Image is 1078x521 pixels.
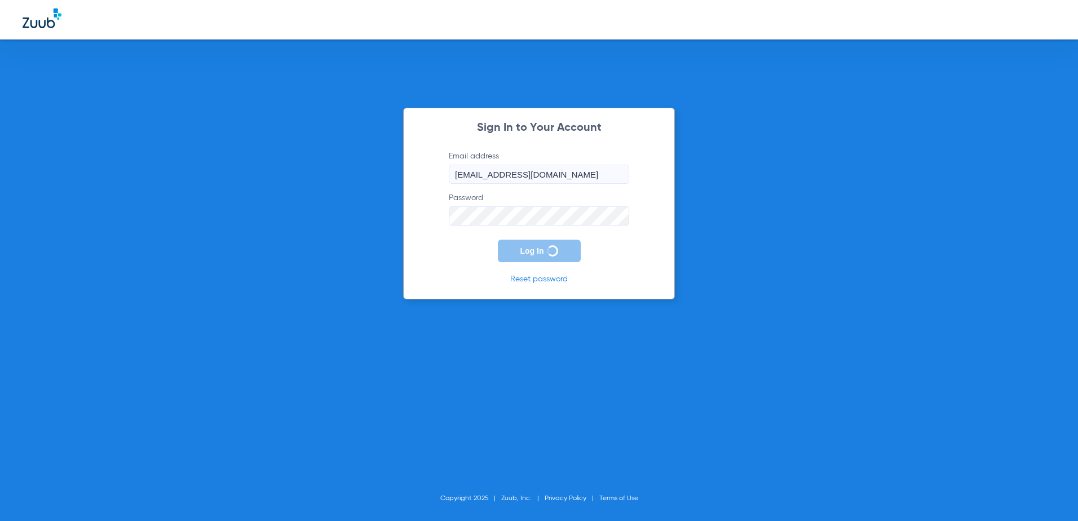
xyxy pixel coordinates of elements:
[432,122,646,134] h2: Sign In to Your Account
[449,165,629,184] input: Email address
[1022,467,1078,521] iframe: Chat Widget
[440,493,501,504] li: Copyright 2025
[498,240,581,262] button: Log In
[449,151,629,184] label: Email address
[449,206,629,226] input: Password
[23,8,61,28] img: Zuub Logo
[599,495,638,502] a: Terms of Use
[449,192,629,226] label: Password
[520,246,544,255] span: Log In
[501,493,545,504] li: Zuub, Inc.
[510,275,568,283] a: Reset password
[545,495,586,502] a: Privacy Policy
